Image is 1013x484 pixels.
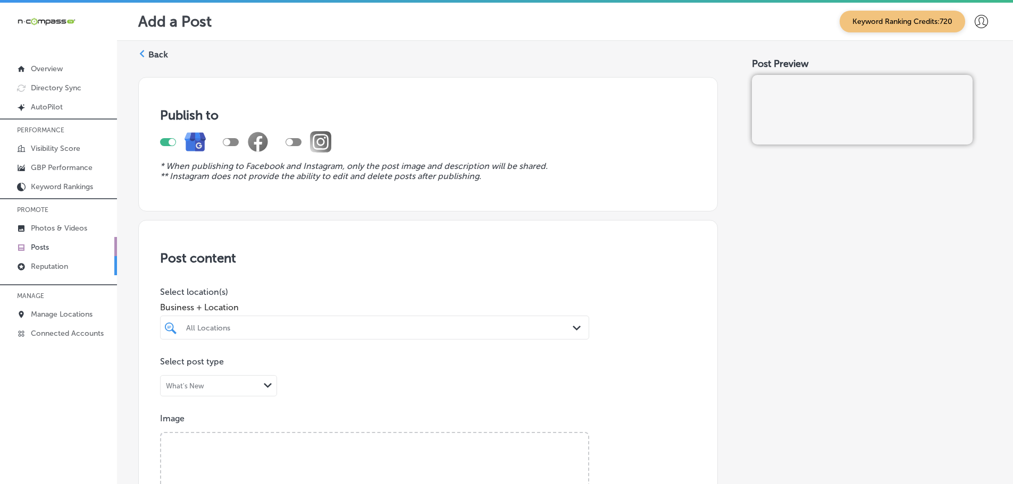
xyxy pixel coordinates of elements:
span: Business + Location [160,302,589,312]
div: Post Preview [752,58,992,70]
i: * When publishing to Facebook and Instagram, only the post image and description will be shared. [160,161,548,171]
p: Select location(s) [160,287,589,297]
p: AutoPilot [31,103,63,112]
p: Image [160,413,696,423]
img: 660ab0bf-5cc7-4cb8-ba1c-48b5ae0f18e60NCTV_CLogo_TV_Black_-500x88.png [17,16,76,27]
h3: Post content [160,250,696,266]
p: Posts [31,243,49,252]
div: What's New [166,382,204,390]
p: Select post type [160,356,696,367]
p: Add a Post [138,13,212,30]
p: Photos & Videos [31,224,87,233]
p: Keyword Rankings [31,182,93,191]
p: Connected Accounts [31,329,104,338]
div: All Locations [186,323,574,332]
p: Directory Sync [31,83,81,92]
p: Visibility Score [31,144,80,153]
h3: Publish to [160,107,696,123]
p: Overview [31,64,63,73]
p: GBP Performance [31,163,93,172]
p: Manage Locations [31,310,93,319]
label: Back [148,49,168,61]
span: Keyword Ranking Credits: 720 [840,11,965,32]
i: ** Instagram does not provide the ability to edit and delete posts after publishing. [160,171,481,181]
p: Reputation [31,262,68,271]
